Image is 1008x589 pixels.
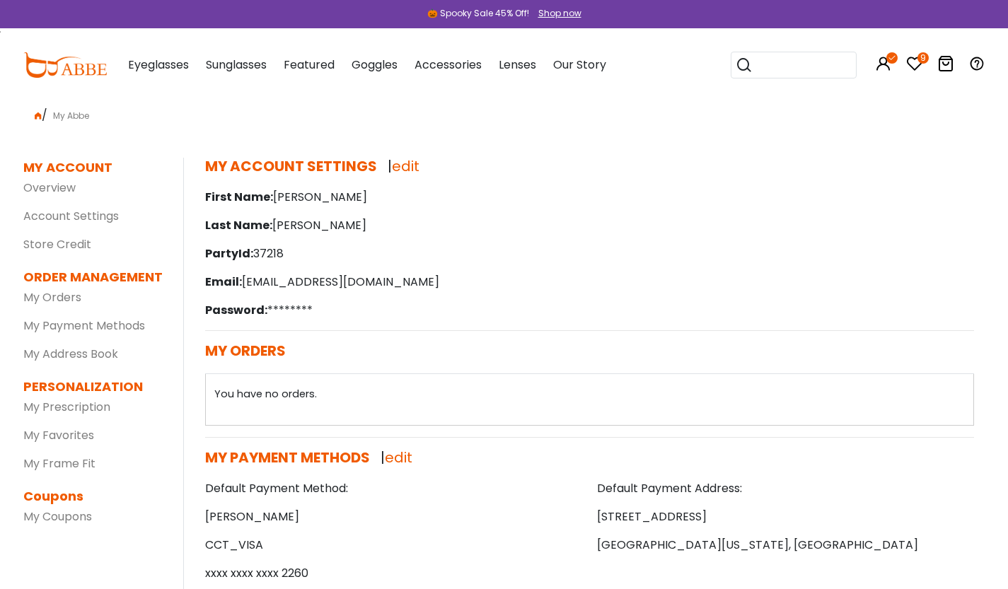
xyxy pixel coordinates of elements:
[205,341,286,361] span: MY ORDERS
[273,189,367,205] font: [PERSON_NAME]
[23,317,145,334] a: My Payment Methods
[917,52,929,64] i: 9
[23,158,112,177] dt: MY ACCOUNT
[381,448,412,467] span: |
[214,387,965,402] p: You have no orders.
[253,245,284,262] font: 37218
[392,156,419,176] a: edit
[538,7,581,20] div: Shop now
[23,289,81,305] a: My Orders
[385,448,412,467] a: edit
[205,245,253,262] span: PartyId:
[205,217,272,233] span: Last Name:
[427,7,529,20] div: 🎃 Spooky Sale 45% Off!
[23,208,119,224] a: Account Settings
[284,57,335,73] span: Featured
[23,346,118,362] a: My Address Book
[23,101,985,124] div: /
[23,508,92,525] a: My Coupons
[23,52,107,78] img: abbeglasses.com
[205,274,242,290] span: Email:
[23,377,163,396] dt: PERSONALIZATION
[553,57,606,73] span: Our Story
[47,110,95,122] span: My Abbe
[597,537,975,554] p: [GEOGRAPHIC_DATA][US_STATE], [GEOGRAPHIC_DATA]
[23,455,95,472] a: My Frame Fit
[23,486,163,506] dt: Coupons
[206,57,267,73] span: Sunglasses
[242,274,439,290] font: [EMAIL_ADDRESS][DOMAIN_NAME]
[499,57,536,73] span: Lenses
[597,508,975,525] p: [STREET_ADDRESS]
[531,7,581,19] a: Shop now
[205,302,267,318] span: Password:
[23,180,76,196] a: Overview
[597,480,742,496] strong: Default Payment Address:
[35,112,42,119] img: home.png
[23,236,91,252] a: Store Credit
[205,508,583,525] p: [PERSON_NAME]
[205,448,370,467] span: MY PAYMENT METHODS
[23,399,110,415] a: My Prescription
[272,217,366,233] font: [PERSON_NAME]
[23,427,94,443] a: My Favorites
[205,189,273,205] span: First Name:
[128,57,189,73] span: Eyeglasses
[205,537,583,554] p: CCT_VISA
[415,57,482,73] span: Accessories
[205,565,583,582] p: xxxx xxxx xxxx 2260
[205,156,377,176] span: MY ACCOUNT SETTINGS
[388,156,419,176] span: |
[23,267,163,286] dt: ORDER MANAGEMENT
[906,58,923,74] a: 9
[205,480,348,496] strong: Default Payment Method:
[352,57,398,73] span: Goggles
